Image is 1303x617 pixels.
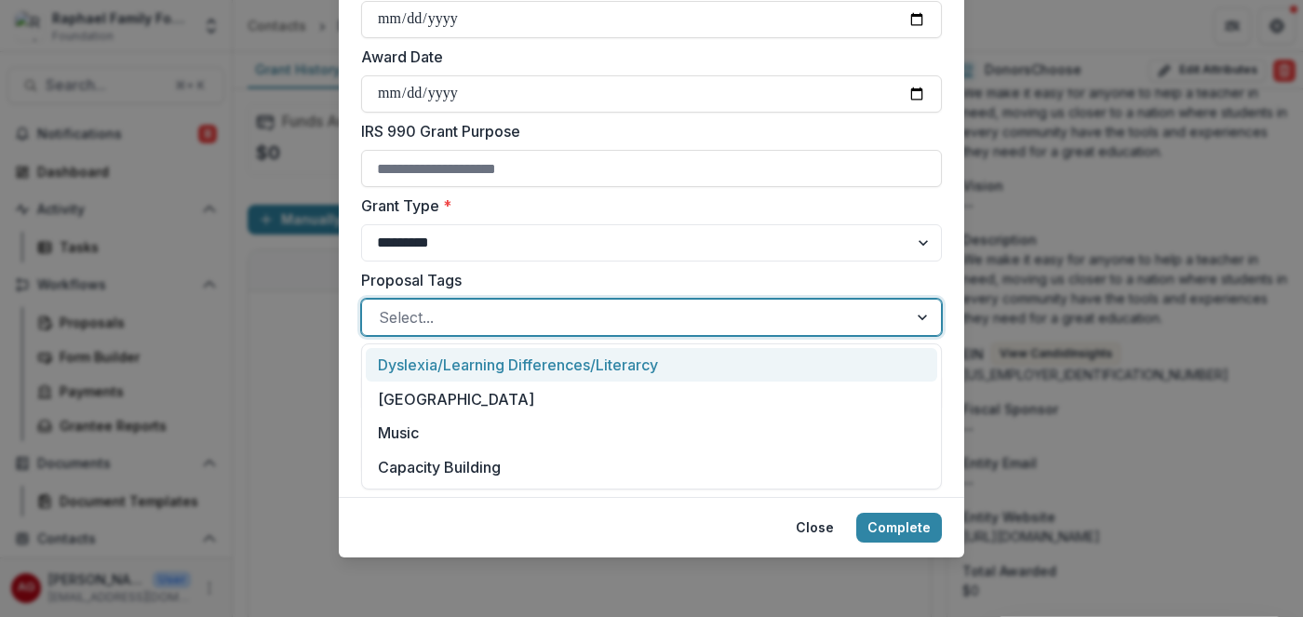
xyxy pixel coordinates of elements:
button: Complete [856,513,942,543]
label: Grant Type [361,194,931,217]
label: Proposal Tags [361,269,931,291]
div: Dyslexia/Learning Differences/Literarcy [366,348,937,382]
label: IRS 990 Grant Purpose [361,120,931,142]
div: [GEOGRAPHIC_DATA] [366,382,937,416]
label: Award Date [361,46,931,68]
button: Close [785,513,845,543]
div: Capacity Building [366,450,937,485]
div: Music [366,416,937,450]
